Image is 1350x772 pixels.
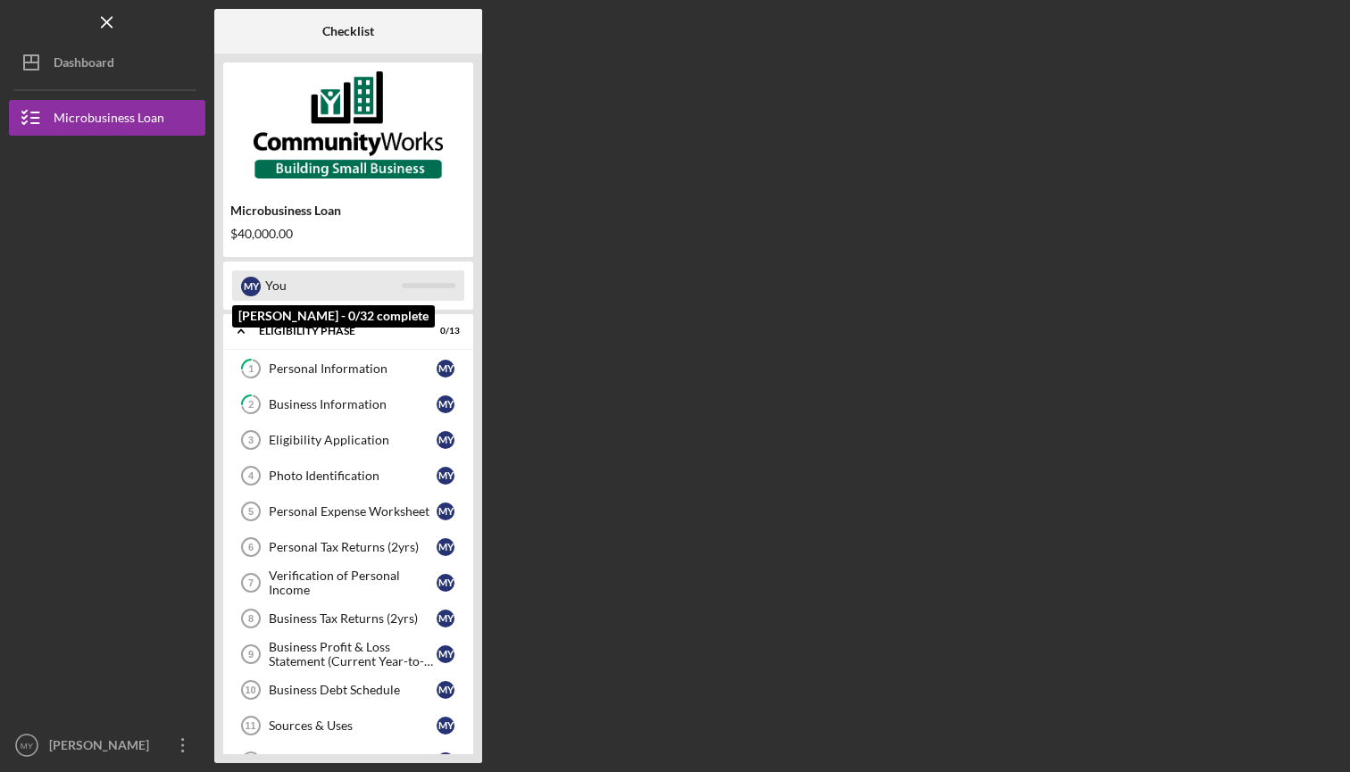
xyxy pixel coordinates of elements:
[21,741,34,751] text: MY
[245,720,255,731] tspan: 11
[265,270,402,301] div: You
[269,361,437,376] div: Personal Information
[437,610,454,627] div: M Y
[269,718,437,733] div: Sources & Uses
[437,360,454,378] div: M Y
[269,469,437,483] div: Photo Identification
[230,227,466,241] div: $40,000.00
[269,504,437,519] div: Personal Expense Worksheet
[269,540,437,554] div: Personal Tax Returns (2yrs)
[269,569,437,597] div: Verification of Personal Income
[248,613,254,624] tspan: 8
[248,577,254,588] tspan: 7
[248,363,254,375] tspan: 1
[232,672,464,708] a: 10Business Debt ScheduleMY
[232,708,464,743] a: 11Sources & UsesMY
[248,470,254,481] tspan: 4
[54,45,114,85] div: Dashboard
[269,433,437,447] div: Eligibility Application
[232,494,464,529] a: 5Personal Expense WorksheetMY
[248,649,254,660] tspan: 9
[248,399,254,411] tspan: 2
[259,326,415,336] div: Eligibility Phase
[232,601,464,636] a: 8Business Tax Returns (2yrs)MY
[437,395,454,413] div: M Y
[437,752,454,770] div: M Y
[269,611,437,626] div: Business Tax Returns (2yrs)
[9,727,205,763] button: MY[PERSON_NAME]
[322,24,374,38] b: Checklist
[232,458,464,494] a: 4Photo IdentificationMY
[248,542,254,552] tspan: 6
[232,636,464,672] a: 9Business Profit & Loss Statement (Current Year-to-Date)MY
[437,467,454,485] div: M Y
[269,397,437,411] div: Business Information
[437,574,454,592] div: M Y
[232,565,464,601] a: 7Verification of Personal IncomeMY
[428,326,460,336] div: 0 / 13
[269,640,437,668] div: Business Profit & Loss Statement (Current Year-to-Date)
[9,100,205,136] button: Microbusiness Loan
[232,529,464,565] a: 6Personal Tax Returns (2yrs)MY
[437,538,454,556] div: M Y
[245,685,255,695] tspan: 10
[54,100,164,140] div: Microbusiness Loan
[232,422,464,458] a: 3Eligibility ApplicationMY
[232,386,464,422] a: 2Business InformationMY
[248,435,254,445] tspan: 3
[269,683,437,697] div: Business Debt Schedule
[437,645,454,663] div: M Y
[437,502,454,520] div: M Y
[437,431,454,449] div: M Y
[9,45,205,80] button: Dashboard
[45,727,161,768] div: [PERSON_NAME]
[248,506,254,517] tspan: 5
[241,277,261,296] div: M Y
[230,203,466,218] div: Microbusiness Loan
[437,717,454,735] div: M Y
[437,681,454,699] div: M Y
[232,351,464,386] a: 1Personal InformationMY
[223,71,473,178] img: Product logo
